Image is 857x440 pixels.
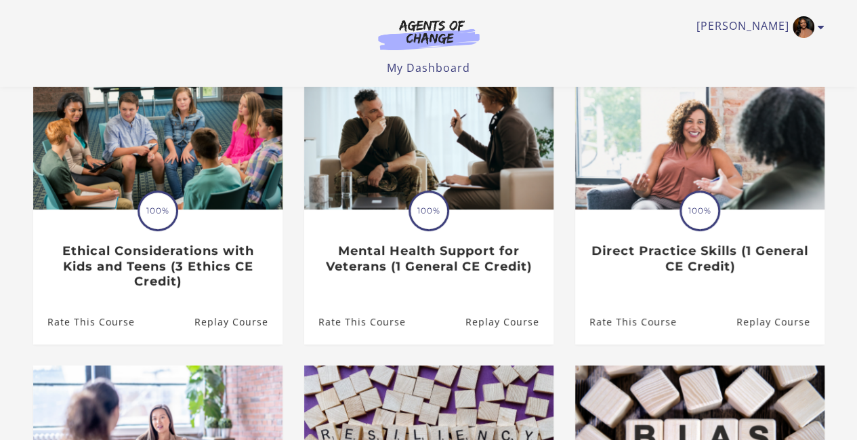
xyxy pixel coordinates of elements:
[682,193,718,229] span: 100%
[304,300,406,344] a: Mental Health Support for Veterans (1 General CE Credit): Rate This Course
[465,300,553,344] a: Mental Health Support for Veterans (1 General CE Credit): Resume Course
[194,300,282,344] a: Ethical Considerations with Kids and Teens (3 Ethics CE Credit): Resume Course
[33,300,135,344] a: Ethical Considerations with Kids and Teens (3 Ethics CE Credit): Rate This Course
[47,243,268,289] h3: Ethical Considerations with Kids and Teens (3 Ethics CE Credit)
[364,19,494,50] img: Agents of Change Logo
[575,300,677,344] a: Direct Practice Skills (1 General CE Credit): Rate This Course
[318,243,539,274] h3: Mental Health Support for Veterans (1 General CE Credit)
[696,16,818,38] a: Toggle menu
[736,300,824,344] a: Direct Practice Skills (1 General CE Credit): Resume Course
[411,193,447,229] span: 100%
[387,60,470,75] a: My Dashboard
[589,243,810,274] h3: Direct Practice Skills (1 General CE Credit)
[140,193,176,229] span: 100%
